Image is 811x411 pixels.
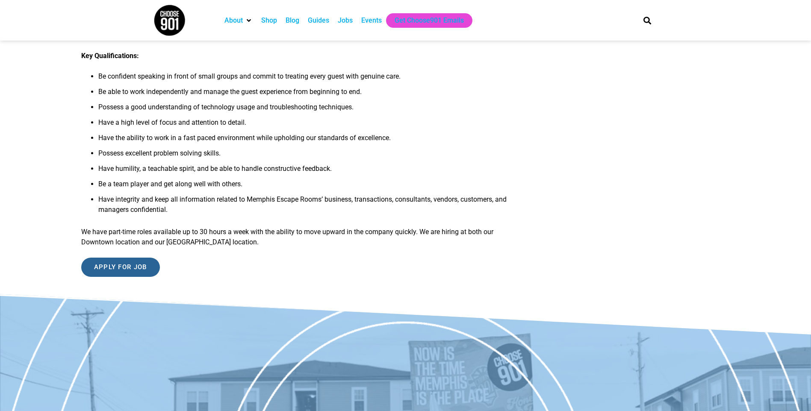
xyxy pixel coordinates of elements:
[98,179,525,194] li: Be a team player and get along well with others.
[361,15,382,26] a: Events
[98,164,525,179] li: Have humility, a teachable spirit, and be able to handle constructive feedback.
[98,194,525,220] li: Have integrity and keep all information related to Memphis Escape Rooms’ business, transactions, ...
[261,15,277,26] a: Shop
[220,13,629,28] nav: Main nav
[98,133,525,148] li: Have the ability to work in a fast paced environment while upholding our standards of excellence.
[308,15,329,26] a: Guides
[286,15,299,26] a: Blog
[81,52,139,60] strong: Key Qualifications:
[220,13,257,28] div: About
[640,13,654,27] div: Search
[98,148,525,164] li: Possess excellent problem solving skills.
[81,258,160,277] input: Apply for job
[338,15,353,26] a: Jobs
[81,227,525,247] p: We have part-time roles available up to 30 hours a week with the ability to move upward in the co...
[395,15,464,26] a: Get Choose901 Emails
[98,102,525,117] li: Possess a good understanding of technology usage and troubleshooting techniques.
[224,15,243,26] a: About
[98,87,525,102] li: Be able to work independently and manage the guest experience from beginning to end.
[98,71,525,87] li: Be confident speaking in front of small groups and commit to treating every guest with genuine care.
[98,117,525,133] li: Have a high level of focus and attention to detail.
